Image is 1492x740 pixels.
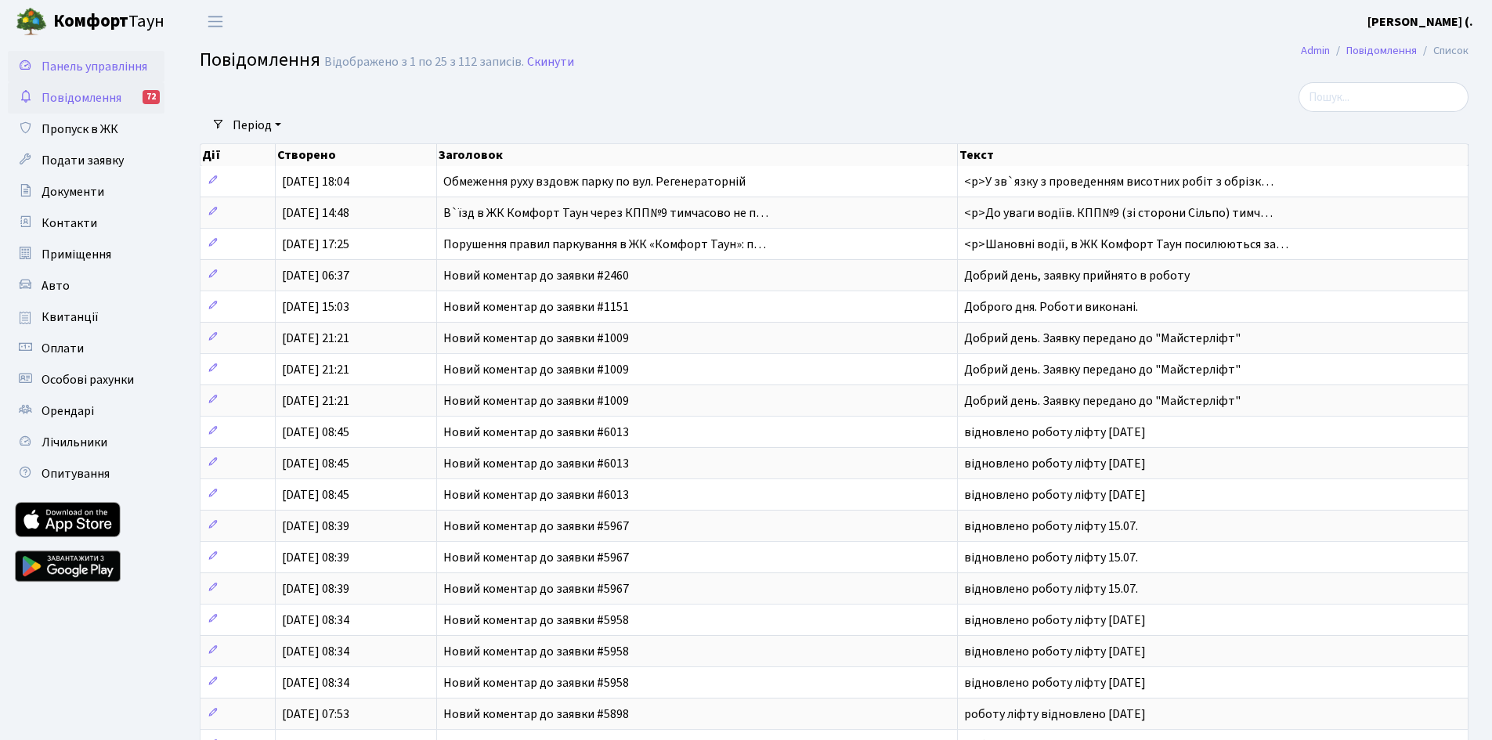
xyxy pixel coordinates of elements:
[42,89,121,106] span: Повідомлення
[8,333,164,364] a: Оплати
[282,518,349,535] span: [DATE] 08:39
[964,549,1138,566] span: відновлено роботу ліфту 15.07.
[1301,42,1330,59] a: Admin
[1417,42,1469,60] li: Список
[282,455,349,472] span: [DATE] 08:45
[443,173,746,190] span: Обмеження руху вздовж парку по вул. Регенераторній
[443,298,629,316] span: Новий коментар до заявки #1151
[527,55,574,70] a: Скинути
[964,518,1138,535] span: відновлено роботу ліфту 15.07.
[42,215,97,232] span: Контакти
[437,144,958,166] th: Заголовок
[964,236,1288,253] span: <p>Шановні водії, в ЖК Комфорт Таун посилюються за…
[16,6,47,38] img: logo.png
[1277,34,1492,67] nav: breadcrumb
[282,643,349,660] span: [DATE] 08:34
[443,643,629,660] span: Новий коментар до заявки #5958
[443,706,629,723] span: Новий коментар до заявки #5898
[143,90,160,104] div: 72
[8,301,164,333] a: Квитанції
[276,144,437,166] th: Створено
[42,58,147,75] span: Панель управління
[200,144,276,166] th: Дії
[8,176,164,208] a: Документи
[8,114,164,145] a: Пропуск в ЖК
[42,183,104,200] span: Документи
[443,236,766,253] span: Порушення правил паркування в ЖК «Комфорт Таун»: п…
[964,298,1138,316] span: Доброго дня. Роботи виконані.
[443,518,629,535] span: Новий коментар до заявки #5967
[1299,82,1469,112] input: Пошук...
[964,330,1241,347] span: Добрий день. Заявку передано до "Майстерліфт"
[324,55,524,70] div: Відображено з 1 по 25 з 112 записів.
[8,458,164,489] a: Опитування
[8,270,164,301] a: Авто
[964,580,1138,597] span: відновлено роботу ліфту 15.07.
[282,424,349,441] span: [DATE] 08:45
[443,330,629,347] span: Новий коментар до заявки #1009
[443,580,629,597] span: Новий коментар до заявки #5967
[443,392,629,410] span: Новий коментар до заявки #1009
[1367,13,1473,31] a: [PERSON_NAME] (.
[282,330,349,347] span: [DATE] 21:21
[964,486,1146,504] span: відновлено роботу ліфту [DATE]
[42,277,70,294] span: Авто
[42,371,134,388] span: Особові рахунки
[1346,42,1417,59] a: Повідомлення
[282,674,349,691] span: [DATE] 08:34
[964,455,1146,472] span: відновлено роботу ліфту [DATE]
[8,427,164,458] a: Лічильники
[282,361,349,378] span: [DATE] 21:21
[42,152,124,169] span: Подати заявку
[282,204,349,222] span: [DATE] 14:48
[42,340,84,357] span: Оплати
[42,121,118,138] span: Пропуск в ЖК
[964,361,1241,378] span: Добрий день. Заявку передано до "Майстерліфт"
[8,51,164,82] a: Панель управління
[443,424,629,441] span: Новий коментар до заявки #6013
[8,395,164,427] a: Орендарі
[964,424,1146,441] span: відновлено роботу ліфту [DATE]
[8,145,164,176] a: Подати заявку
[964,204,1273,222] span: <p>До уваги водіїв. КПП№9 (зі сторони Сільпо) тимч…
[42,309,99,326] span: Квитанції
[443,204,768,222] span: В`їзд в ЖК Комфорт Таун через КПП№9 тимчасово не п…
[443,361,629,378] span: Новий коментар до заявки #1009
[53,9,128,34] b: Комфорт
[8,208,164,239] a: Контакти
[282,580,349,597] span: [DATE] 08:39
[964,674,1146,691] span: відновлено роботу ліфту [DATE]
[282,706,349,723] span: [DATE] 07:53
[8,82,164,114] a: Повідомлення72
[443,674,629,691] span: Новий коментар до заявки #5958
[964,267,1190,284] span: Добрий день, заявку прийнято в роботу
[964,706,1146,723] span: роботу ліфту відновлено [DATE]
[443,455,629,472] span: Новий коментар до заявки #6013
[42,434,107,451] span: Лічильники
[42,246,111,263] span: Приміщення
[226,112,287,139] a: Період
[443,486,629,504] span: Новий коментар до заявки #6013
[964,643,1146,660] span: відновлено роботу ліфту [DATE]
[282,486,349,504] span: [DATE] 08:45
[958,144,1469,166] th: Текст
[8,239,164,270] a: Приміщення
[964,173,1273,190] span: <p>У зв`язку з проведенням висотних робіт з обрізк…
[282,612,349,629] span: [DATE] 08:34
[443,612,629,629] span: Новий коментар до заявки #5958
[964,612,1146,629] span: відновлено роботу ліфту [DATE]
[282,267,349,284] span: [DATE] 06:37
[282,236,349,253] span: [DATE] 17:25
[282,392,349,410] span: [DATE] 21:21
[196,9,235,34] button: Переключити навігацію
[443,549,629,566] span: Новий коментар до заявки #5967
[42,465,110,482] span: Опитування
[53,9,164,35] span: Таун
[8,364,164,395] a: Особові рахунки
[282,298,349,316] span: [DATE] 15:03
[200,46,320,74] span: Повідомлення
[282,173,349,190] span: [DATE] 18:04
[964,392,1241,410] span: Добрий день. Заявку передано до "Майстерліфт"
[443,267,629,284] span: Новий коментар до заявки #2460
